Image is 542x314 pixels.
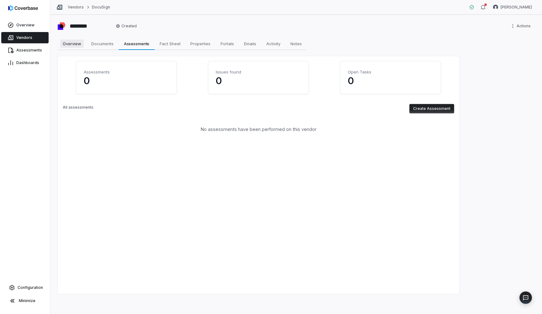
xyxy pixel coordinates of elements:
a: Vendors [1,32,49,43]
span: [PERSON_NAME] [501,5,532,10]
span: Minimize [19,298,35,303]
h4: Open Tasks [348,69,433,75]
button: More actions [508,21,534,31]
span: Overview [16,23,35,28]
h4: Issues found [216,69,301,75]
span: Assessments [121,40,152,48]
a: Assessments [1,45,49,56]
span: Notes [288,40,304,48]
span: Fact Sheet [157,40,183,48]
span: Created [116,24,137,29]
span: Properties [188,40,213,48]
span: Assessments [16,48,42,53]
img: Garima Dhaundiyal avatar [493,5,498,10]
button: Minimize [3,295,47,307]
span: Overview [60,40,84,48]
span: Configuration [18,285,43,290]
span: No assessments have been performed on this vendor [201,116,316,133]
p: All assessments [63,105,93,112]
button: Create Assessment [409,104,454,113]
span: Emails [242,40,259,48]
p: 0 [348,75,433,86]
a: Vendors [68,5,84,10]
span: Dashboards [16,60,39,65]
a: Configuration [3,282,47,293]
p: 0 [216,75,301,86]
span: Documents [89,40,116,48]
p: 0 [84,75,169,86]
a: Overview [1,19,49,31]
button: Garima Dhaundiyal avatar[PERSON_NAME] [489,3,536,12]
span: Activity [264,40,283,48]
span: Portals [218,40,236,48]
h4: Assessments [84,69,169,75]
a: Dashboards [1,57,49,68]
img: logo-D7KZi-bG.svg [8,5,38,11]
a: DocuSign [92,5,110,10]
span: Vendors [16,35,32,40]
